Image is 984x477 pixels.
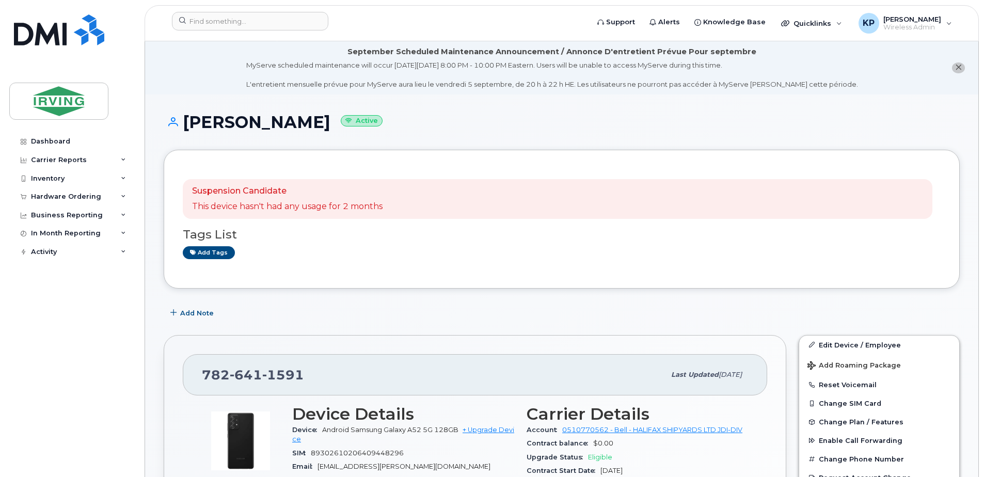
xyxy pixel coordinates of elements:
[527,426,562,434] span: Account
[192,201,383,213] p: This device hasn't had any usage for 2 months
[819,418,903,426] span: Change Plan / Features
[180,308,214,318] span: Add Note
[527,467,600,474] span: Contract Start Date
[183,246,235,259] a: Add tags
[202,367,304,383] span: 782
[311,449,404,457] span: 89302610206409448296
[292,449,311,457] span: SIM
[246,60,858,89] div: MyServe scheduled maintenance will occur [DATE][DATE] 8:00 PM - 10:00 PM Eastern. Users will be u...
[262,367,304,383] span: 1591
[341,115,383,127] small: Active
[527,439,593,447] span: Contract balance
[322,426,458,434] span: Android Samsung Galaxy A52 5G 128GB
[588,453,612,461] span: Eligible
[527,405,749,423] h3: Carrier Details
[164,113,960,131] h1: [PERSON_NAME]
[952,62,965,73] button: close notification
[799,375,959,394] button: Reset Voicemail
[347,46,756,57] div: September Scheduled Maintenance Announcement / Annonce D'entretient Prévue Pour septembre
[527,453,588,461] span: Upgrade Status
[719,371,742,378] span: [DATE]
[799,450,959,468] button: Change Phone Number
[799,412,959,431] button: Change Plan / Features
[192,185,383,197] p: Suspension Candidate
[799,354,959,375] button: Add Roaming Package
[164,304,223,323] button: Add Note
[799,394,959,412] button: Change SIM Card
[210,410,272,472] img: image20231002-3703462-2e78ka.jpeg
[318,463,490,470] span: [EMAIL_ADDRESS][PERSON_NAME][DOMAIN_NAME]
[230,367,262,383] span: 641
[292,405,514,423] h3: Device Details
[799,336,959,354] a: Edit Device / Employee
[183,228,941,241] h3: Tags List
[562,426,742,434] a: 0510770562 - Bell - HALIFAX SHIPYARDS LTD JDI-DIV
[292,426,322,434] span: Device
[292,463,318,470] span: Email
[671,371,719,378] span: Last updated
[600,467,623,474] span: [DATE]
[799,431,959,450] button: Enable Call Forwarding
[807,361,901,371] span: Add Roaming Package
[593,439,613,447] span: $0.00
[819,437,902,444] span: Enable Call Forwarding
